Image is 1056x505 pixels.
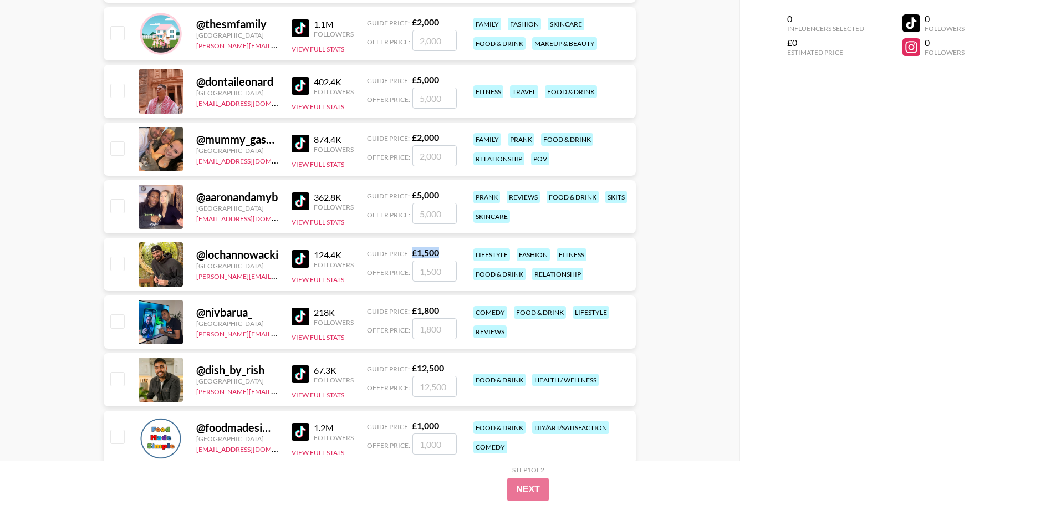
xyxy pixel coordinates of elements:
button: View Full Stats [292,103,344,111]
div: travel [510,85,538,98]
span: Guide Price: [367,19,410,27]
span: Guide Price: [367,134,410,142]
div: Estimated Price [787,48,864,57]
div: relationship [532,268,583,280]
strong: £ 1,800 [412,305,439,315]
strong: £ 5,000 [412,74,439,85]
button: Next [507,478,549,501]
img: TikTok [292,250,309,268]
span: Offer Price: [367,384,410,392]
input: 5,000 [412,88,457,109]
strong: £ 12,500 [412,363,444,373]
div: 1.1M [314,19,354,30]
a: [EMAIL_ADDRESS][DOMAIN_NAME] [196,443,308,453]
div: Influencers Selected [787,24,864,33]
a: [EMAIL_ADDRESS][DOMAIN_NAME] [196,155,308,165]
div: reviews [507,191,540,203]
div: 0 [925,37,965,48]
button: View Full Stats [292,333,344,341]
div: fashion [508,18,541,30]
div: 0 [787,13,864,24]
div: health / wellness [532,374,599,386]
div: Followers [314,376,354,384]
div: [GEOGRAPHIC_DATA] [196,31,278,39]
div: Followers [314,433,354,442]
div: [GEOGRAPHIC_DATA] [196,377,278,385]
div: skits [605,191,627,203]
input: 2,000 [412,30,457,51]
span: Offer Price: [367,268,410,277]
div: prank [473,191,500,203]
div: family [473,133,501,146]
a: [EMAIL_ADDRESS][DOMAIN_NAME] [196,97,308,108]
a: [PERSON_NAME][EMAIL_ADDRESS][DOMAIN_NAME] [196,270,360,280]
div: 1.2M [314,422,354,433]
div: lifestyle [473,248,510,261]
div: skincare [548,18,584,30]
button: View Full Stats [292,391,344,399]
div: pov [531,152,549,165]
img: TikTok [292,365,309,383]
a: [PERSON_NAME][EMAIL_ADDRESS][DOMAIN_NAME] [196,385,360,396]
span: Guide Price: [367,192,410,200]
div: Followers [314,145,354,154]
div: diy/art/satisfaction [532,421,609,434]
button: View Full Stats [292,276,344,284]
span: Offer Price: [367,326,410,334]
a: [EMAIL_ADDRESS][DOMAIN_NAME] [196,212,308,223]
span: Offer Price: [367,38,410,46]
div: 362.8K [314,192,354,203]
div: @ dontaileonard [196,75,278,89]
div: food & drink [473,421,526,434]
div: food & drink [473,37,526,50]
img: TikTok [292,19,309,37]
div: 874.4K [314,134,354,145]
strong: £ 2,000 [412,132,439,142]
div: reviews [473,325,507,338]
div: fashion [517,248,550,261]
button: View Full Stats [292,160,344,169]
div: relationship [473,152,524,165]
div: [GEOGRAPHIC_DATA] [196,319,278,328]
div: [GEOGRAPHIC_DATA] [196,262,278,270]
input: 5,000 [412,203,457,224]
span: Guide Price: [367,365,410,373]
div: @ aaronandamyb [196,190,278,204]
strong: £ 1,500 [412,247,439,258]
input: 1,000 [412,433,457,455]
div: 67.3K [314,365,354,376]
div: makeup & beauty [532,37,597,50]
button: View Full Stats [292,448,344,457]
a: [PERSON_NAME][EMAIL_ADDRESS][DOMAIN_NAME] [196,39,360,50]
div: @ thesmfamily [196,17,278,31]
img: TikTok [292,192,309,210]
div: lifestyle [573,306,609,319]
div: @ foodmadesimple [196,421,278,435]
div: Followers [314,203,354,211]
div: Followers [314,318,354,327]
strong: £ 1,000 [412,420,439,431]
div: 402.4K [314,76,354,88]
div: 218K [314,307,354,318]
iframe: Drift Widget Chat Controller [1001,450,1043,492]
a: [PERSON_NAME][EMAIL_ADDRESS][DOMAIN_NAME] [196,328,360,338]
div: [GEOGRAPHIC_DATA] [196,435,278,443]
input: 2,000 [412,145,457,166]
div: @ lochannowacki [196,248,278,262]
span: Offer Price: [367,211,410,219]
div: Followers [925,48,965,57]
img: TikTok [292,423,309,441]
div: food & drink [473,374,526,386]
div: Followers [314,30,354,38]
div: food & drink [473,268,526,280]
div: [GEOGRAPHIC_DATA] [196,146,278,155]
button: View Full Stats [292,218,344,226]
div: Followers [314,261,354,269]
div: Followers [314,88,354,96]
span: Offer Price: [367,153,410,161]
div: 124.4K [314,249,354,261]
strong: £ 5,000 [412,190,439,200]
strong: £ 2,000 [412,17,439,27]
span: Guide Price: [367,76,410,85]
div: comedy [473,306,507,319]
